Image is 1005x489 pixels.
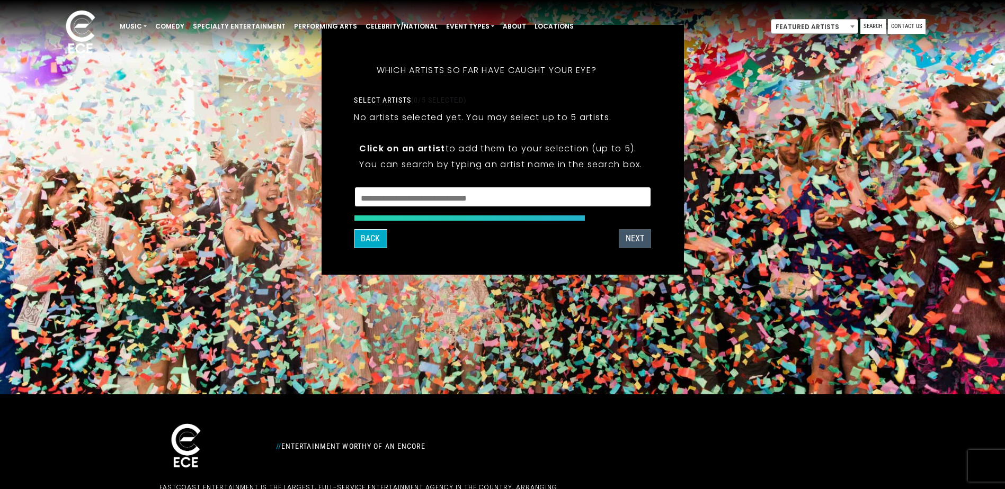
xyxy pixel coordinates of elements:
label: Select artists [354,95,466,105]
a: Specialty Entertainment [189,17,290,35]
button: Back [354,229,387,248]
p: No artists selected yet. You may select up to 5 artists. [354,111,611,124]
a: Search [860,19,886,34]
a: Music [115,17,151,35]
a: Comedy [151,17,189,35]
a: About [499,17,530,35]
span: Featured Artists [771,19,858,34]
a: Locations [530,17,578,35]
p: to add them to your selection (up to 5). [359,142,645,155]
p: You can search by typing an artist name in the search box. [359,158,645,171]
strong: Click on an artist [359,142,445,155]
span: // [276,442,281,450]
h5: Which artists so far have caught your eye? [354,51,619,89]
div: Entertainment Worthy of an Encore [270,438,619,455]
a: Contact Us [888,19,926,34]
img: ece_new_logo_whitev2-1.png [159,421,212,472]
a: Performing Arts [290,17,361,35]
a: Event Types [442,17,499,35]
button: Next [619,229,651,248]
span: (0/5 selected) [411,96,466,104]
a: Celebrity/National [361,17,442,35]
img: ece_new_logo_whitev2-1.png [54,7,107,59]
textarea: Search [361,194,644,203]
span: Featured Artists [771,20,858,34]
